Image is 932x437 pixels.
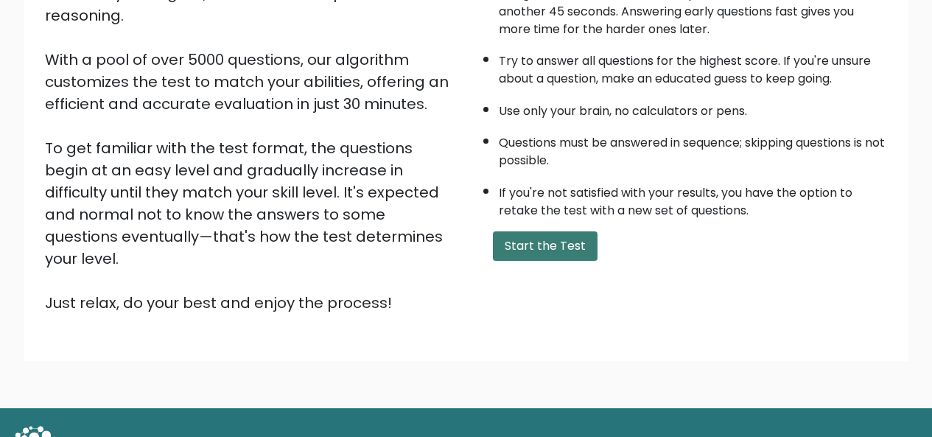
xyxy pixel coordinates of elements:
[493,231,598,261] button: Start the Test
[499,95,888,120] li: Use only your brain, no calculators or pens.
[499,177,888,220] li: If you're not satisfied with your results, you have the option to retake the test with a new set ...
[499,45,888,88] li: Try to answer all questions for the highest score. If you're unsure about a question, make an edu...
[499,127,888,169] li: Questions must be answered in sequence; skipping questions is not possible.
